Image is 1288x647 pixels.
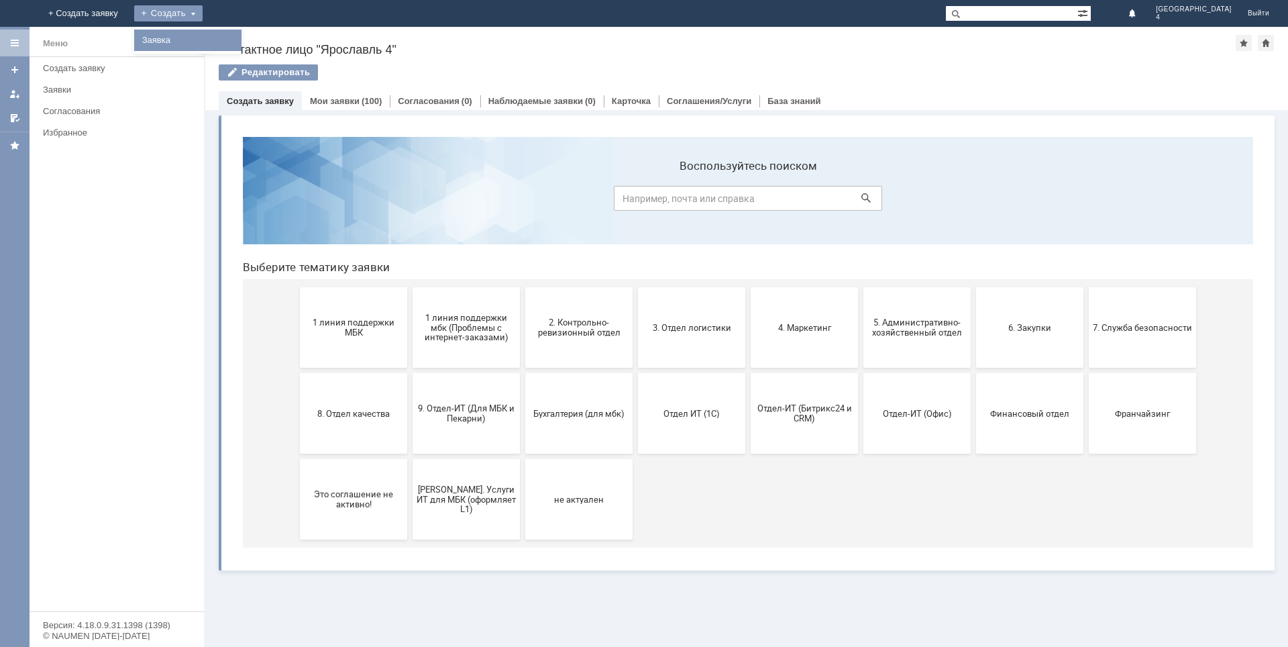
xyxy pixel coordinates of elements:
span: Отдел-ИТ (Офис) [635,282,735,292]
button: [PERSON_NAME]. Услуги ИТ для МБК (оформляет L1) [180,333,288,413]
span: Отдел ИТ (1С) [410,282,509,292]
button: Отдел-ИТ (Офис) [631,247,739,328]
button: Финансовый отдел [744,247,851,328]
span: Франчайзинг [861,282,960,292]
a: Согласования [398,96,460,106]
a: Создать заявку [227,96,294,106]
div: (100) [362,96,382,106]
span: 3. Отдел логистики [410,196,509,206]
div: Контактное лицо "Ярославль 4" [219,43,1236,56]
span: Отдел-ИТ (Битрикс24 и CRM) [523,277,622,297]
button: 7. Служба безопасности [857,161,964,242]
span: 8. Отдел качества [72,282,171,292]
div: Меню [43,36,68,52]
a: Мои заявки [310,96,360,106]
div: Создать [134,5,203,21]
div: © NAUMEN [DATE]-[DATE] [43,632,191,640]
button: 6. Закупки [744,161,851,242]
a: Создать заявку [4,59,25,81]
span: Бухгалтерия (для мбк) [297,282,396,292]
span: [PERSON_NAME]. Услуги ИТ для МБК (оформляет L1) [184,358,284,388]
div: (0) [585,96,596,106]
button: Франчайзинг [857,247,964,328]
span: 2. Контрольно-ревизионный отдел [297,191,396,211]
div: (0) [462,96,472,106]
span: 4 [1156,13,1232,21]
a: Наблюдаемые заявки [488,96,583,106]
div: Версия: 4.18.0.9.31.1398 (1398) [43,621,191,630]
span: Расширенный поиск [1077,6,1091,19]
span: Это соглашение не активно! [72,363,171,383]
button: 3. Отдел логистики [406,161,513,242]
button: не актуален [293,333,400,413]
span: не актуален [297,368,396,378]
button: Отдел ИТ (1С) [406,247,513,328]
span: 5. Административно-хозяйственный отдел [635,191,735,211]
span: [GEOGRAPHIC_DATA] [1156,5,1232,13]
button: 9. Отдел-ИТ (Для МБК и Пекарни) [180,247,288,328]
button: 5. Административно-хозяйственный отдел [631,161,739,242]
label: Воспользуйтесь поиском [382,33,650,46]
button: 8. Отдел качества [68,247,175,328]
a: Мои заявки [4,83,25,105]
span: 4. Маркетинг [523,196,622,206]
input: Например, почта или справка [382,60,650,85]
button: Отдел-ИТ (Битрикс24 и CRM) [519,247,626,328]
a: Заявки [38,79,201,100]
span: 6. Закупки [748,196,847,206]
a: Заявка [137,32,239,48]
div: Согласования [43,106,196,116]
button: Бухгалтерия (для мбк) [293,247,400,328]
button: Это соглашение не активно! [68,333,175,413]
span: Финансовый отдел [748,282,847,292]
span: 1 линия поддержки мбк (Проблемы с интернет-заказами) [184,186,284,216]
a: База знаний [767,96,820,106]
a: Соглашения/Услуги [667,96,751,106]
div: Создать заявку [43,63,196,73]
button: 1 линия поддержки МБК [68,161,175,242]
span: 1 линия поддержки МБК [72,191,171,211]
a: Карточка [612,96,651,106]
button: 2. Контрольно-ревизионный отдел [293,161,400,242]
div: Избранное [43,128,181,138]
div: Сделать домашней страницей [1258,35,1274,51]
header: Выберите тематику заявки [11,134,1021,148]
div: Добавить в избранное [1236,35,1252,51]
a: Создать заявку [38,58,201,79]
span: 7. Служба безопасности [861,196,960,206]
span: 9. Отдел-ИТ (Для МБК и Пекарни) [184,277,284,297]
a: Согласования [38,101,201,121]
div: Заявки [43,85,196,95]
a: Мои согласования [4,107,25,129]
button: 4. Маркетинг [519,161,626,242]
button: 1 линия поддержки мбк (Проблемы с интернет-заказами) [180,161,288,242]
